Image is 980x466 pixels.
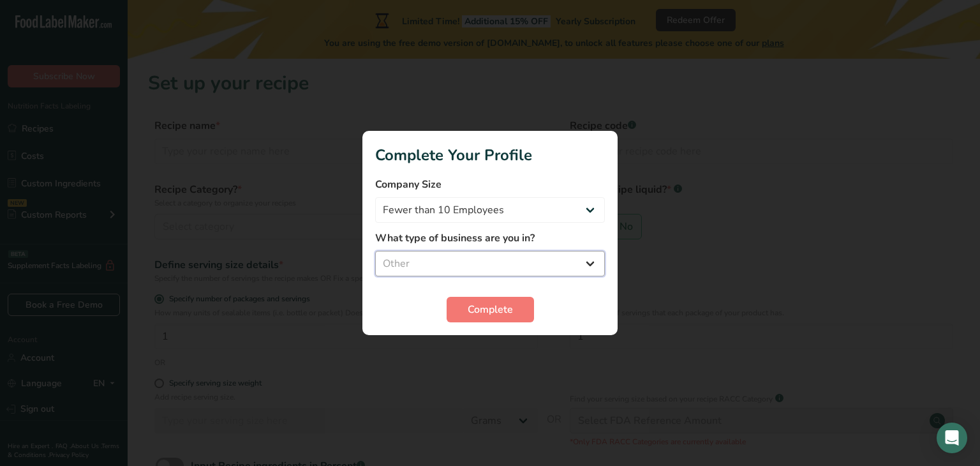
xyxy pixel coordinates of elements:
[468,302,513,317] span: Complete
[375,144,605,167] h1: Complete Your Profile
[375,177,605,192] label: Company Size
[447,297,534,322] button: Complete
[937,423,967,453] div: Open Intercom Messenger
[375,230,605,246] label: What type of business are you in?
